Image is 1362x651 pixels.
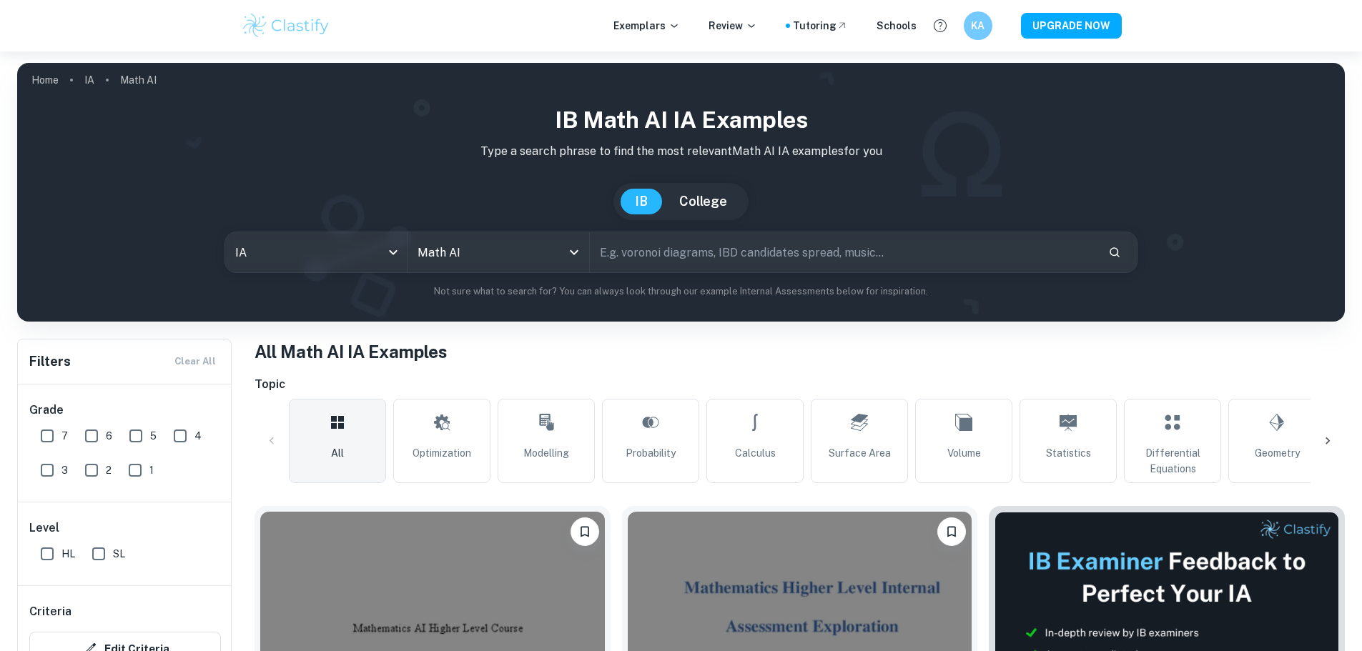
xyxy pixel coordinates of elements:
span: 3 [61,462,68,478]
p: Type a search phrase to find the most relevant Math AI IA examples for you [29,143,1333,160]
span: 2 [106,462,112,478]
span: All [331,445,344,461]
a: Home [31,70,59,90]
span: Differential Equations [1130,445,1215,477]
h1: All Math AI IA Examples [255,339,1345,364]
a: Schools [877,18,917,34]
div: IA [225,232,407,272]
span: Statistics [1046,445,1091,461]
span: Geometry [1255,445,1300,461]
a: Tutoring [793,18,848,34]
button: UPGRADE NOW [1021,13,1122,39]
span: Optimization [413,445,471,461]
button: Bookmark [571,517,599,546]
span: Modelling [523,445,569,461]
h6: Topic [255,376,1345,393]
button: KA [964,11,992,40]
span: Calculus [735,445,776,461]
span: Surface Area [829,445,891,461]
h6: Filters [29,352,71,372]
h6: Criteria [29,603,71,620]
h6: Level [29,520,221,537]
p: Exemplars [613,18,680,34]
span: 7 [61,428,68,444]
img: Clastify logo [241,11,332,40]
button: Help and Feedback [928,14,952,38]
button: College [665,189,741,214]
p: Review [709,18,757,34]
h6: Grade [29,402,221,419]
h6: KA [969,18,986,34]
span: SL [113,546,125,562]
span: Probability [626,445,676,461]
input: E.g. voronoi diagrams, IBD candidates spread, music... [590,232,1097,272]
button: Open [564,242,584,262]
span: 6 [106,428,112,444]
button: IB [621,189,662,214]
button: Bookmark [937,517,966,546]
span: 4 [194,428,202,444]
p: Not sure what to search for? You can always look through our example Internal Assessments below f... [29,284,1333,299]
span: HL [61,546,75,562]
img: profile cover [17,63,1345,322]
span: 5 [150,428,157,444]
a: IA [84,70,94,90]
button: Search [1102,240,1127,264]
span: Volume [947,445,981,461]
span: 1 [149,462,154,478]
p: Math AI [120,72,157,88]
h1: IB Math AI IA examples [29,103,1333,137]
